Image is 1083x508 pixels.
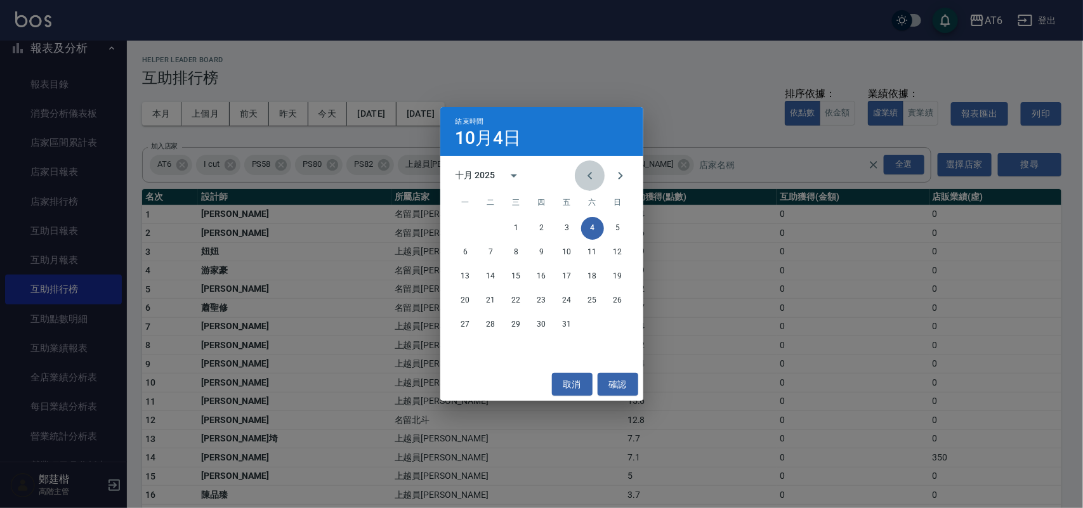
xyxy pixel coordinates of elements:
[505,289,528,312] button: 22
[556,289,579,312] button: 24
[607,289,629,312] button: 26
[581,217,604,240] button: 4
[505,217,528,240] button: 1
[530,241,553,264] button: 9
[505,265,528,288] button: 15
[581,190,604,216] span: 星期六
[607,241,629,264] button: 12
[480,265,502,288] button: 14
[454,190,477,216] span: 星期一
[480,190,502,216] span: 星期二
[499,160,529,191] button: calendar view is open, switch to year view
[556,190,579,216] span: 星期五
[454,265,477,288] button: 13
[556,313,579,336] button: 31
[454,241,477,264] button: 6
[556,265,579,288] button: 17
[480,313,502,336] button: 28
[505,241,528,264] button: 8
[454,289,477,312] button: 20
[505,313,528,336] button: 29
[575,160,605,191] button: Previous month
[556,217,579,240] button: 3
[454,313,477,336] button: 27
[556,241,579,264] button: 10
[581,265,604,288] button: 18
[598,373,638,396] button: 確認
[505,190,528,216] span: 星期三
[480,289,502,312] button: 21
[480,241,502,264] button: 7
[530,190,553,216] span: 星期四
[530,313,553,336] button: 30
[605,160,636,191] button: Next month
[581,289,604,312] button: 25
[607,190,629,216] span: 星期日
[530,265,553,288] button: 16
[607,265,629,288] button: 19
[552,373,593,396] button: 取消
[456,169,496,182] div: 十月 2025
[607,217,629,240] button: 5
[581,241,604,264] button: 11
[530,217,553,240] button: 2
[530,289,553,312] button: 23
[456,117,484,126] span: 結束時間
[456,131,522,146] h4: 10月4日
